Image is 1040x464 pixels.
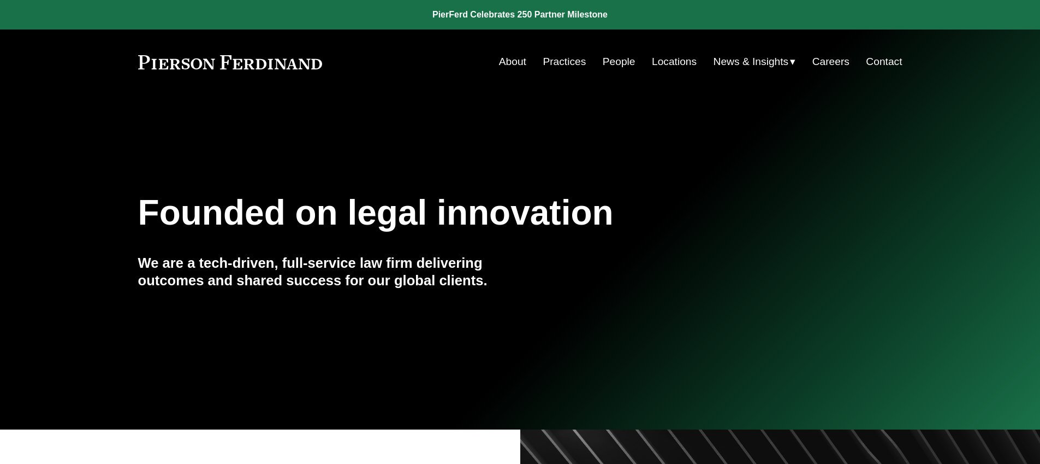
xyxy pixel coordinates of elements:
[603,51,635,72] a: People
[714,52,789,72] span: News & Insights
[138,254,520,290] h4: We are a tech-driven, full-service law firm delivering outcomes and shared success for our global...
[812,51,849,72] a: Careers
[866,51,902,72] a: Contact
[714,51,796,72] a: folder dropdown
[138,193,775,233] h1: Founded on legal innovation
[543,51,586,72] a: Practices
[499,51,526,72] a: About
[652,51,697,72] a: Locations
